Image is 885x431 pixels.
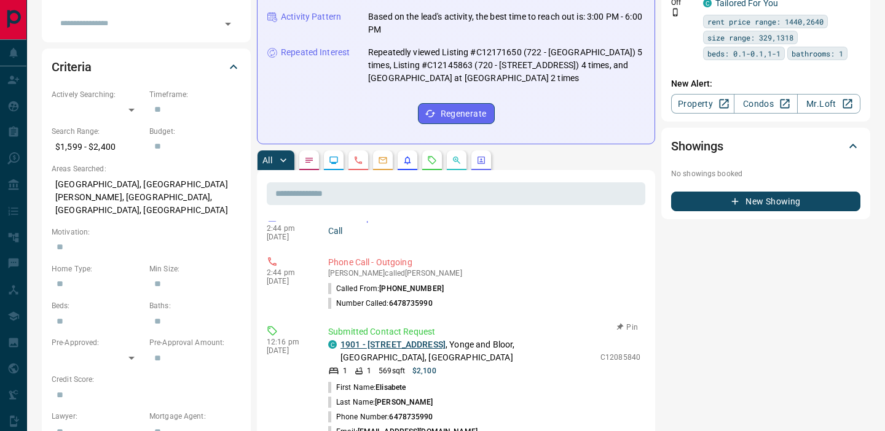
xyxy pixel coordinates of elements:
[671,8,680,17] svg: Push Notification Only
[376,383,406,392] span: Elisabete
[600,352,640,363] p: C12085840
[707,31,793,44] span: size range: 329,1318
[267,224,310,233] p: 2:44 pm
[671,192,860,211] button: New Showing
[267,233,310,241] p: [DATE]
[671,77,860,90] p: New Alert:
[267,346,310,355] p: [DATE]
[412,365,436,376] p: $2,100
[328,325,640,338] p: Submitted Contact Request
[389,299,433,308] span: 6478735990
[52,227,241,238] p: Motivation:
[328,225,640,238] p: Call
[52,374,241,385] p: Credit Score:
[149,126,241,137] p: Budget:
[375,398,433,406] span: [PERSON_NAME]
[329,155,339,165] svg: Lead Browsing Activity
[149,89,241,100] p: Timeframe:
[52,137,143,157] p: $1,599 - $2,400
[476,155,486,165] svg: Agent Actions
[52,163,241,174] p: Areas Searched:
[262,156,272,165] p: All
[52,89,143,100] p: Actively Searching:
[304,155,314,165] svg: Notes
[671,168,860,179] p: No showings booked
[610,322,645,333] button: Pin
[792,47,843,60] span: bathrooms: 1
[328,382,406,393] p: First Name:
[149,337,241,348] p: Pre-Approval Amount:
[328,340,337,349] div: condos.ca
[52,337,143,348] p: Pre-Approved:
[707,15,824,28] span: rent price range: 1440,2640
[353,155,363,165] svg: Calls
[52,126,143,137] p: Search Range:
[52,263,143,274] p: Home Type:
[671,136,723,156] h2: Showings
[267,277,310,285] p: [DATE]
[52,52,241,82] div: Criteria
[149,411,241,422] p: Mortgage Agent:
[427,155,437,165] svg: Requests
[328,397,433,408] p: Last Name:
[52,300,143,311] p: Beds:
[281,46,350,59] p: Repeated Interest
[389,413,433,421] span: 6478735990
[797,94,860,114] a: Mr.Loft
[328,411,433,422] p: Phone Number:
[367,365,371,376] p: 1
[368,46,645,85] p: Repeatedly viewed Listing #C12171650 (722 - [GEOGRAPHIC_DATA]) 5 times, Listing #C12145863 (720 -...
[378,155,388,165] svg: Emails
[219,15,237,33] button: Open
[452,155,462,165] svg: Opportunities
[418,103,495,124] button: Regenerate
[379,365,405,376] p: 569 sqft
[379,284,444,293] span: [PHONE_NUMBER]
[267,338,310,346] p: 12:16 pm
[328,298,433,309] p: Number Called:
[340,340,446,349] a: 1901 - [STREET_ADDRESS]
[52,174,241,220] p: [GEOGRAPHIC_DATA], [GEOGRAPHIC_DATA][PERSON_NAME], [GEOGRAPHIC_DATA], [GEOGRAPHIC_DATA], [GEOGRAP...
[671,94,734,114] a: Property
[328,283,444,294] p: Called From:
[671,131,860,161] div: Showings
[734,94,797,114] a: Condos
[267,268,310,277] p: 2:44 pm
[149,300,241,311] p: Baths:
[403,155,412,165] svg: Listing Alerts
[281,10,341,23] p: Activity Pattern
[52,411,143,422] p: Lawyer:
[149,263,241,274] p: Min Size:
[328,269,640,278] p: [PERSON_NAME] called [PERSON_NAME]
[368,10,645,36] p: Based on the lead's activity, the best time to reach out is: 3:00 PM - 6:00 PM
[340,338,594,364] p: , Yonge and Bloor, [GEOGRAPHIC_DATA], [GEOGRAPHIC_DATA]
[328,256,640,269] p: Phone Call - Outgoing
[343,365,347,376] p: 1
[52,57,92,77] h2: Criteria
[707,47,781,60] span: beds: 0.1-0.1,1-1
